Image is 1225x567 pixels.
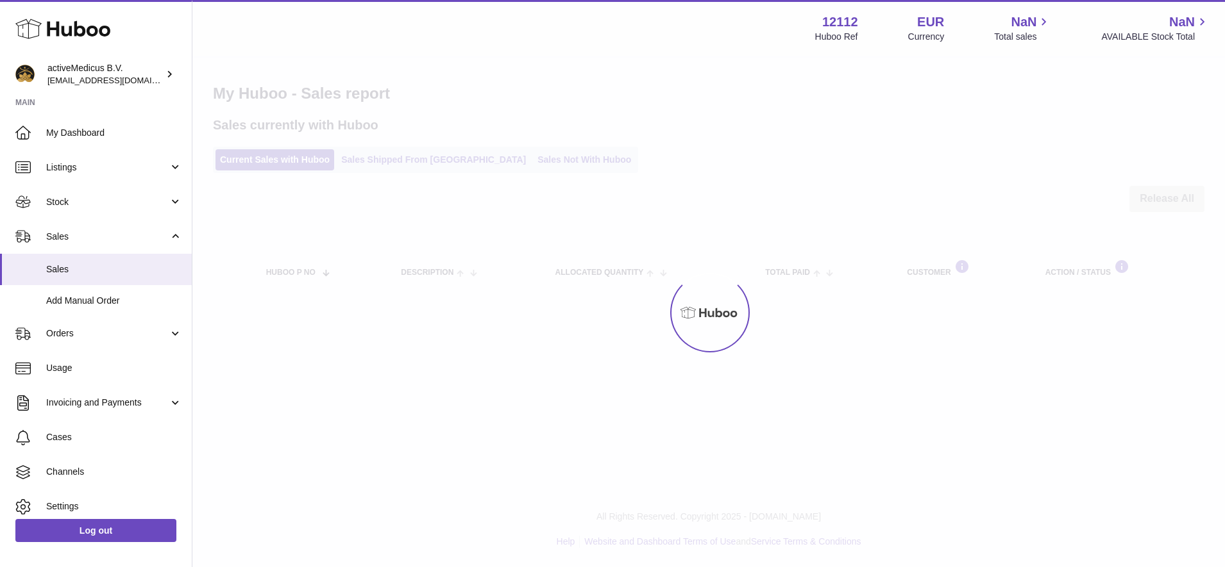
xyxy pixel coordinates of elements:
[1101,31,1210,43] span: AVAILABLE Stock Total
[46,362,182,374] span: Usage
[815,31,858,43] div: Huboo Ref
[46,263,182,275] span: Sales
[822,13,858,31] strong: 12112
[46,161,169,174] span: Listings
[46,196,169,208] span: Stock
[994,31,1051,43] span: Total sales
[47,62,163,86] div: activeMedicus B.V.
[15,519,176,542] a: Log out
[1011,13,1036,31] span: NaN
[917,13,944,31] strong: EUR
[46,500,182,513] span: Settings
[1101,13,1210,43] a: NaN AVAILABLE Stock Total
[46,231,169,243] span: Sales
[47,75,189,85] span: [EMAIL_ADDRESS][DOMAIN_NAME]
[46,327,169,340] span: Orders
[908,31,945,43] div: Currency
[1169,13,1195,31] span: NaN
[994,13,1051,43] a: NaN Total sales
[46,295,182,307] span: Add Manual Order
[46,397,169,409] span: Invoicing and Payments
[46,431,182,443] span: Cases
[15,65,35,84] img: internalAdmin-12112@internal.huboo.com
[46,127,182,139] span: My Dashboard
[46,466,182,478] span: Channels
